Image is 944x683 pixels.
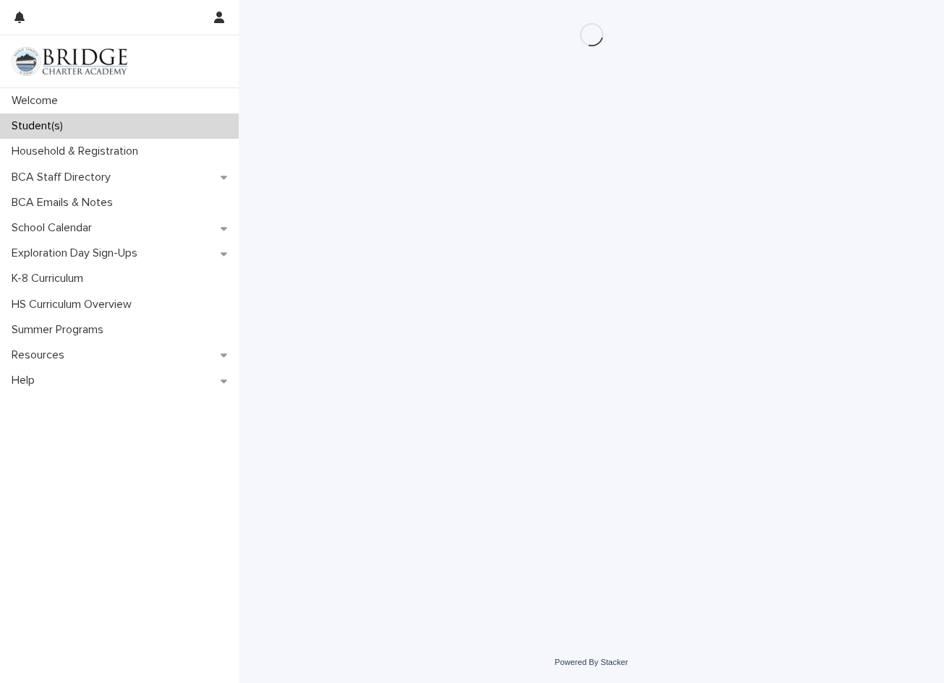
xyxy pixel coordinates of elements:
[6,145,150,158] p: Household & Registration
[6,374,46,387] p: Help
[6,272,95,285] p: K-8 Curriculum
[6,348,76,362] p: Resources
[555,658,628,666] a: Powered By Stacker
[6,94,69,108] p: Welcome
[6,298,143,312] p: HS Curriculum Overview
[6,221,103,235] p: School Calendar
[6,323,115,337] p: Summer Programs
[12,47,127,76] img: V1C1m3IdTEidaUdm9Hs0
[6,246,149,260] p: Exploration Day Sign-Ups
[6,196,124,210] p: BCA Emails & Notes
[6,119,75,133] p: Student(s)
[6,171,122,184] p: BCA Staff Directory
